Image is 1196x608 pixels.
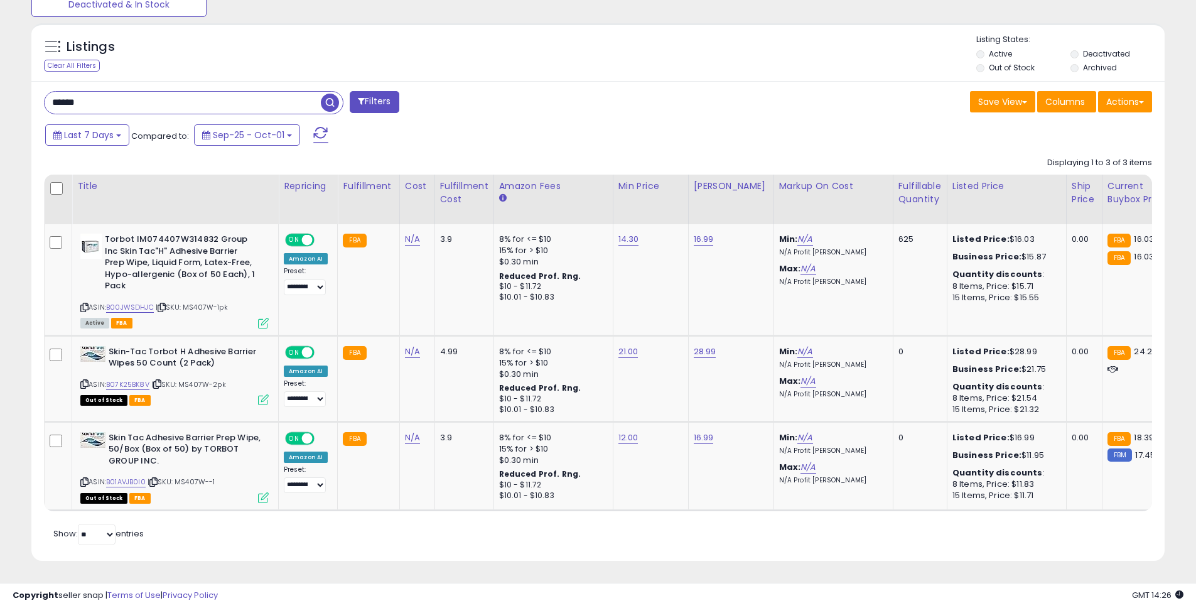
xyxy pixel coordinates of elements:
[163,589,218,601] a: Privacy Policy
[499,234,603,245] div: 8% for <= $10
[64,129,114,141] span: Last 7 Days
[1134,345,1157,357] span: 24.29
[499,346,603,357] div: 8% for <= $10
[952,393,1057,404] div: 8 Items, Price: $21.54
[53,528,144,540] span: Show: entries
[499,480,603,491] div: $10 - $11.72
[499,281,603,292] div: $10 - $11.72
[499,357,603,369] div: 15% for > $10
[1107,432,1131,446] small: FBA
[80,318,109,328] span: All listings currently available for purchase on Amazon
[499,193,507,204] small: Amazon Fees.
[952,432,1010,443] b: Listed Price:
[151,379,226,389] span: | SKU: MS407W-2pk
[773,175,893,224] th: The percentage added to the cost of goods (COGS) that forms the calculator for Min & Max prices.
[952,490,1057,501] div: 15 Items, Price: $11.71
[106,379,149,390] a: B07K25BK8V
[107,589,161,601] a: Terms of Use
[80,493,127,504] span: All listings that are currently out of stock and unavailable for purchase on Amazon
[976,34,1165,46] p: Listing States:
[779,361,883,369] p: N/A Profit [PERSON_NAME]
[779,461,801,473] b: Max:
[440,180,488,206] div: Fulfillment Cost
[1037,91,1096,112] button: Columns
[194,124,300,146] button: Sep-25 - Oct-01
[440,346,484,357] div: 4.99
[1098,91,1152,112] button: Actions
[499,256,603,268] div: $0.30 min
[898,432,937,443] div: 0
[952,381,1057,393] div: :
[129,395,151,406] span: FBA
[499,245,603,256] div: 15% for > $10
[499,383,581,393] b: Reduced Prof. Rng.
[1072,346,1092,357] div: 0.00
[1047,157,1152,169] div: Displaying 1 to 3 of 3 items
[499,369,603,380] div: $0.30 min
[779,248,883,257] p: N/A Profit [PERSON_NAME]
[148,477,215,487] span: | SKU: MS407W--1
[111,318,132,328] span: FBA
[343,432,366,446] small: FBA
[80,234,102,259] img: 31bGfSFRFbL._SL40_.jpg
[350,91,399,113] button: Filters
[989,62,1035,73] label: Out of Stock
[952,251,1021,263] b: Business Price:
[694,233,714,246] a: 16.99
[898,346,937,357] div: 0
[800,375,816,388] a: N/A
[952,467,1043,479] b: Quantity discounts
[779,375,801,387] b: Max:
[156,302,228,312] span: | SKU: MS407W-1pk
[952,234,1057,245] div: $16.03
[800,461,816,474] a: N/A
[618,345,638,358] a: 21.00
[313,347,333,357] span: OFF
[779,476,883,485] p: N/A Profit [PERSON_NAME]
[952,346,1057,357] div: $28.99
[343,234,366,247] small: FBA
[779,263,801,274] b: Max:
[405,233,420,246] a: N/A
[80,234,269,327] div: ASIN:
[313,235,333,246] span: OFF
[284,267,328,295] div: Preset:
[952,364,1057,375] div: $21.75
[313,433,333,443] span: OFF
[499,180,608,193] div: Amazon Fees
[1083,48,1130,59] label: Deactivated
[1107,234,1131,247] small: FBA
[779,447,883,455] p: N/A Profit [PERSON_NAME]
[952,432,1057,443] div: $16.99
[284,452,328,463] div: Amazon AI
[952,450,1057,461] div: $11.95
[129,493,151,504] span: FBA
[618,233,639,246] a: 14.30
[779,345,798,357] b: Min:
[499,469,581,479] b: Reduced Prof. Rng.
[952,467,1057,479] div: :
[80,346,269,404] div: ASIN:
[952,233,1010,245] b: Listed Price:
[284,379,328,408] div: Preset:
[405,432,420,444] a: N/A
[1135,449,1155,461] span: 17.45
[1072,234,1092,245] div: 0.00
[952,292,1057,303] div: 15 Items, Price: $15.55
[440,432,484,443] div: 3.9
[694,180,768,193] div: [PERSON_NAME]
[1045,95,1085,108] span: Columns
[105,234,257,295] b: Torbot IM074407W314832 Group Inc Skin Tac"H" Adhesive Barrier Prep Wipe, Liquid Form, Latex-Free,...
[80,432,269,502] div: ASIN:
[952,404,1057,415] div: 15 Items, Price: $21.32
[109,432,261,470] b: Skin Tac Adhesive Barrier Prep Wipe, 50/Box (Box of 50) by TORBOT GROUP INC.
[286,235,302,246] span: ON
[898,180,942,206] div: Fulfillable Quantity
[797,345,812,358] a: N/A
[1132,589,1183,601] span: 2025-10-9 14:26 GMT
[952,251,1057,263] div: $15.87
[989,48,1012,59] label: Active
[952,345,1010,357] b: Listed Price:
[499,292,603,303] div: $10.01 - $10.83
[779,390,883,399] p: N/A Profit [PERSON_NAME]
